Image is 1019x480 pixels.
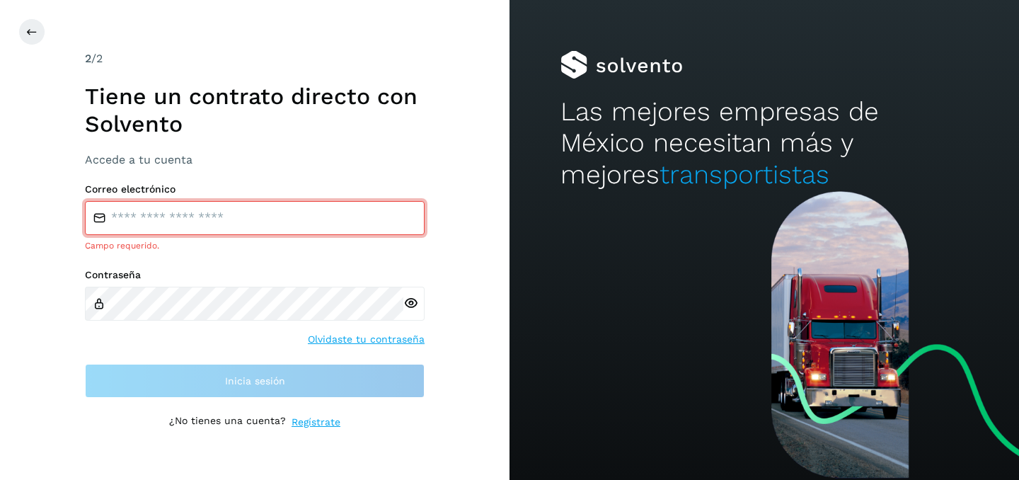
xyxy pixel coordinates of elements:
div: /2 [85,50,425,67]
h2: Las mejores empresas de México necesitan más y mejores [560,96,968,190]
div: Campo requerido. [85,239,425,252]
a: Olvidaste tu contraseña [308,332,425,347]
a: Regístrate [292,415,340,430]
button: Inicia sesión [85,364,425,398]
p: ¿No tienes una cuenta? [169,415,286,430]
span: Inicia sesión [225,376,285,386]
span: transportistas [660,159,829,190]
h3: Accede a tu cuenta [85,153,425,166]
label: Correo electrónico [85,183,425,195]
span: 2 [85,52,91,65]
h1: Tiene un contrato directo con Solvento [85,83,425,137]
label: Contraseña [85,269,425,281]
